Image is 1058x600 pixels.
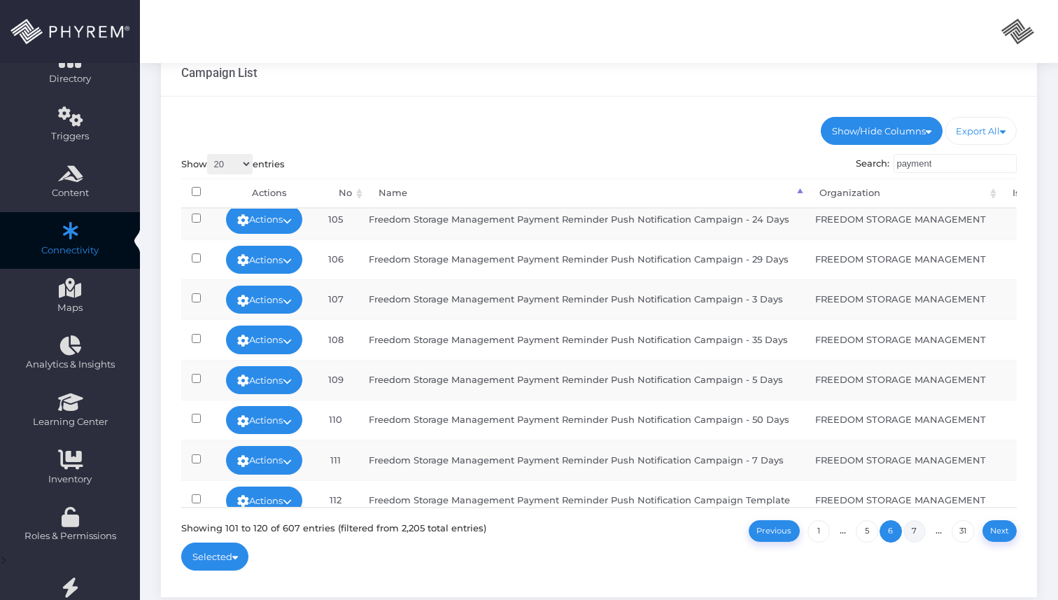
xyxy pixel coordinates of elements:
[894,154,1017,174] input: Search:
[926,524,951,536] span: …
[903,520,926,543] a: 7
[356,319,803,359] td: Freedom Storage Management Payment Reminder Push Notification Campaign - 35 Days
[226,246,303,274] a: Actions
[181,154,285,174] label: Show entries
[803,199,999,239] td: FREEDOM STORAGE MANAGEMENT
[982,520,1017,542] a: Next
[356,199,803,239] td: Freedom Storage Management Payment Reminder Push Notification Campaign - 24 Days
[803,480,999,520] td: FREEDOM STORAGE MANAGEMENT
[356,400,803,440] td: Freedom Storage Management Payment Reminder Push Notification Campaign - 50 Days
[226,446,303,474] a: Actions
[315,440,356,480] td: 111
[226,406,303,434] a: Actions
[952,520,975,543] a: 31
[356,440,803,480] td: Freedom Storage Management Payment Reminder Push Notification Campaign - 7 Days
[9,244,131,258] span: Connectivity
[207,154,253,174] select: Showentries
[803,279,999,319] td: FREEDOM STORAGE MANAGEMENT
[315,400,356,440] td: 110
[226,286,303,314] a: Actions
[356,360,803,400] td: Freedom Storage Management Payment Reminder Push Notification Campaign - 5 Days
[856,154,1017,174] label: Search:
[803,239,999,279] td: FREEDOM STORAGE MANAGEMENT
[803,319,999,359] td: FREEDOM STORAGE MANAGEMENT
[9,529,131,543] span: Roles & Permissions
[9,72,131,86] span: Directory
[356,480,803,520] td: Freedom Storage Management Payment Reminder Push Notification Campaign Template
[226,205,303,233] a: Actions
[315,480,356,520] td: 112
[9,130,131,144] span: Triggers
[356,279,803,319] td: Freedom Storage Management Payment Reminder Push Notification Campaign - 3 Days
[226,366,303,394] a: Actions
[181,517,486,535] div: Showing 101 to 120 of 607 entries (filtered from 2,205 total entries)
[749,520,800,542] a: Previous
[945,117,1017,145] a: Export All
[356,239,803,279] td: Freedom Storage Management Payment Reminder Push Notification Campaign - 29 Days
[315,319,356,359] td: 108
[803,360,999,400] td: FREEDOM STORAGE MANAGEMENT
[803,400,999,440] td: FREEDOM STORAGE MANAGEMENT
[807,179,1000,209] th: Organization: activate to sort column ascending
[315,239,356,279] td: 106
[181,543,249,571] a: Selected
[9,415,131,429] span: Learning Center
[213,179,325,209] th: Actions
[57,301,83,315] span: Maps
[880,520,902,543] a: 6
[9,358,131,372] span: Analytics & Insights
[366,179,807,209] th: Name: activate to sort column descending
[226,487,303,515] a: Actions
[831,524,855,536] span: …
[226,326,303,354] a: Actions
[803,440,999,480] td: FREEDOM STORAGE MANAGEMENT
[807,520,830,543] a: 1
[181,66,258,80] h3: Campaign List
[821,117,943,145] a: Show/Hide Columns
[315,279,356,319] td: 107
[315,360,356,400] td: 109
[9,186,131,200] span: Content
[315,199,356,239] td: 105
[856,520,878,543] a: 5
[9,473,131,487] span: Inventory
[325,179,366,209] th: No: activate to sort column ascending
